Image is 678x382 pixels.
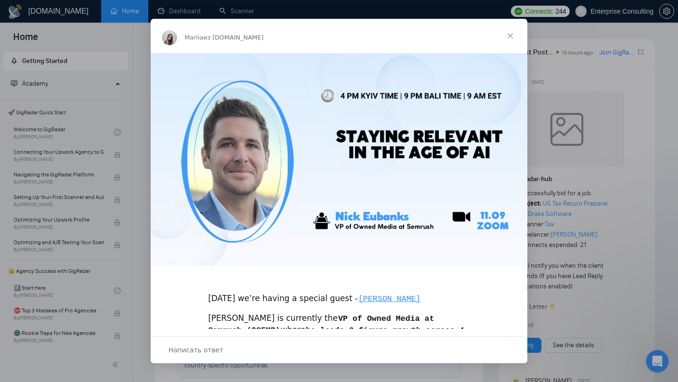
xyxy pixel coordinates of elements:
[493,19,527,53] span: Закрыть
[203,34,264,41] span: из [DOMAIN_NAME]
[169,344,223,356] span: Написать ответ
[208,326,464,347] code: he leads 8 figure growth across 4 teams
[185,34,203,41] span: Mariia
[358,294,421,303] a: [PERSON_NAME]
[151,336,527,363] div: Открыть разговор и ответить
[208,282,470,305] div: [DATE] we’re having a special guest -
[358,294,421,304] code: [PERSON_NAME]
[162,30,177,45] img: Profile image for Mariia
[208,313,470,347] div: [PERSON_NAME] is currently the where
